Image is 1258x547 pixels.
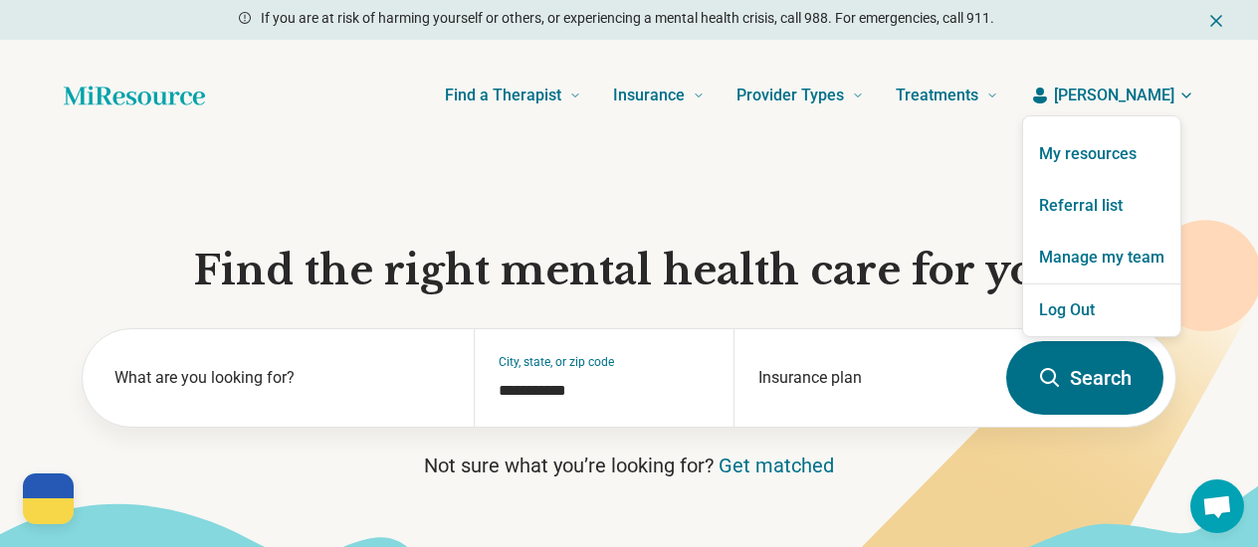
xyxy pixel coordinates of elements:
a: Manage my team [1023,232,1180,283]
a: My resources [1023,128,1180,180]
a: Referral list [1023,180,1180,232]
div: [PERSON_NAME] [1022,115,1181,337]
section: [PERSON_NAME] [1023,116,1180,336]
button: Log Out [1023,284,1180,336]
